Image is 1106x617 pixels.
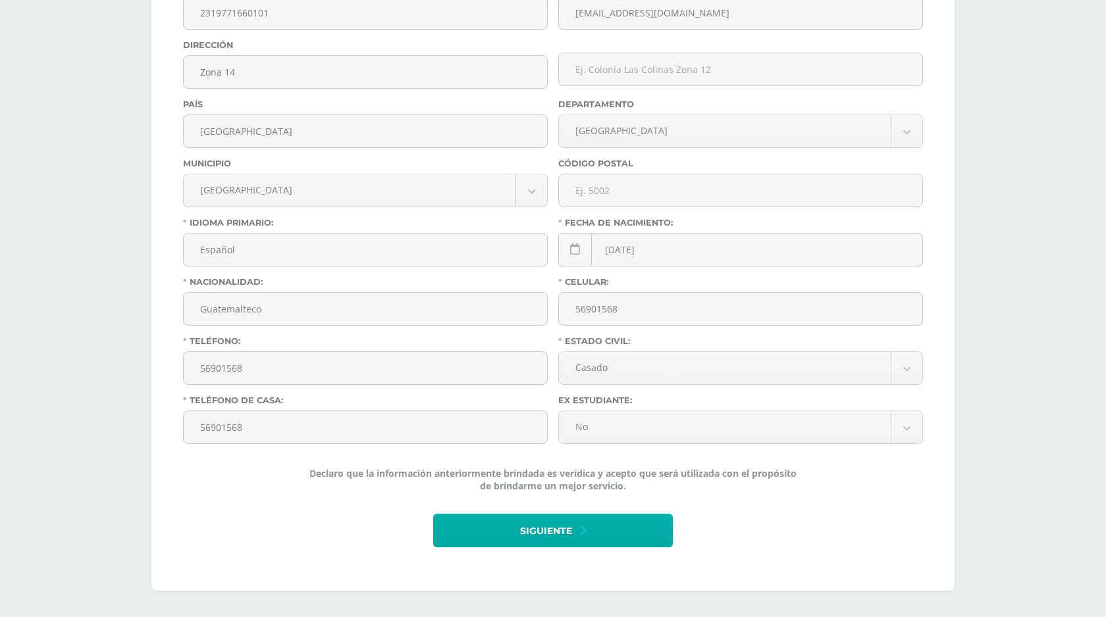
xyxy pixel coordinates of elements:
[184,293,547,325] input: Nacionalidad
[184,56,547,88] input: Ej. 6 Avenida B-34
[575,352,874,383] span: Casado
[558,395,923,405] label: Ex estudiante:
[575,115,874,146] span: [GEOGRAPHIC_DATA]
[520,515,572,547] span: Siguiente
[558,159,923,168] label: Código postal
[558,336,923,346] label: Estado civil:
[184,234,547,266] input: Idioma Primario
[559,352,922,384] a: Casado
[184,174,547,207] a: [GEOGRAPHIC_DATA]
[559,115,922,147] a: [GEOGRAPHIC_DATA]
[183,218,548,228] label: Idioma Primario:
[183,40,548,50] label: Dirección
[183,395,548,405] label: Teléfono de Casa:
[200,174,499,205] span: [GEOGRAPHIC_DATA]
[184,352,547,384] input: Teléfono
[559,234,922,266] input: Fecha de nacimiento
[575,411,874,442] span: No
[183,99,548,109] label: País
[558,218,923,228] label: Fecha de nacimiento:
[559,411,922,443] a: No
[558,277,923,287] label: Celular:
[183,159,548,168] label: Municipio
[308,467,798,492] span: Declaro que la información anteriormente brindada es verídica y acepto que será utilizada con el ...
[184,411,547,443] input: Teléfono de Casa
[433,514,673,547] button: Siguiente
[559,53,922,86] input: Ej. Colonia Las Colinas Zona 12
[184,115,547,147] input: País
[183,277,548,287] label: Nacionalidad:
[559,293,922,325] input: Celular
[558,99,923,109] label: Departamento
[559,174,922,207] input: Ej. 5002
[183,336,548,346] label: Teléfono:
